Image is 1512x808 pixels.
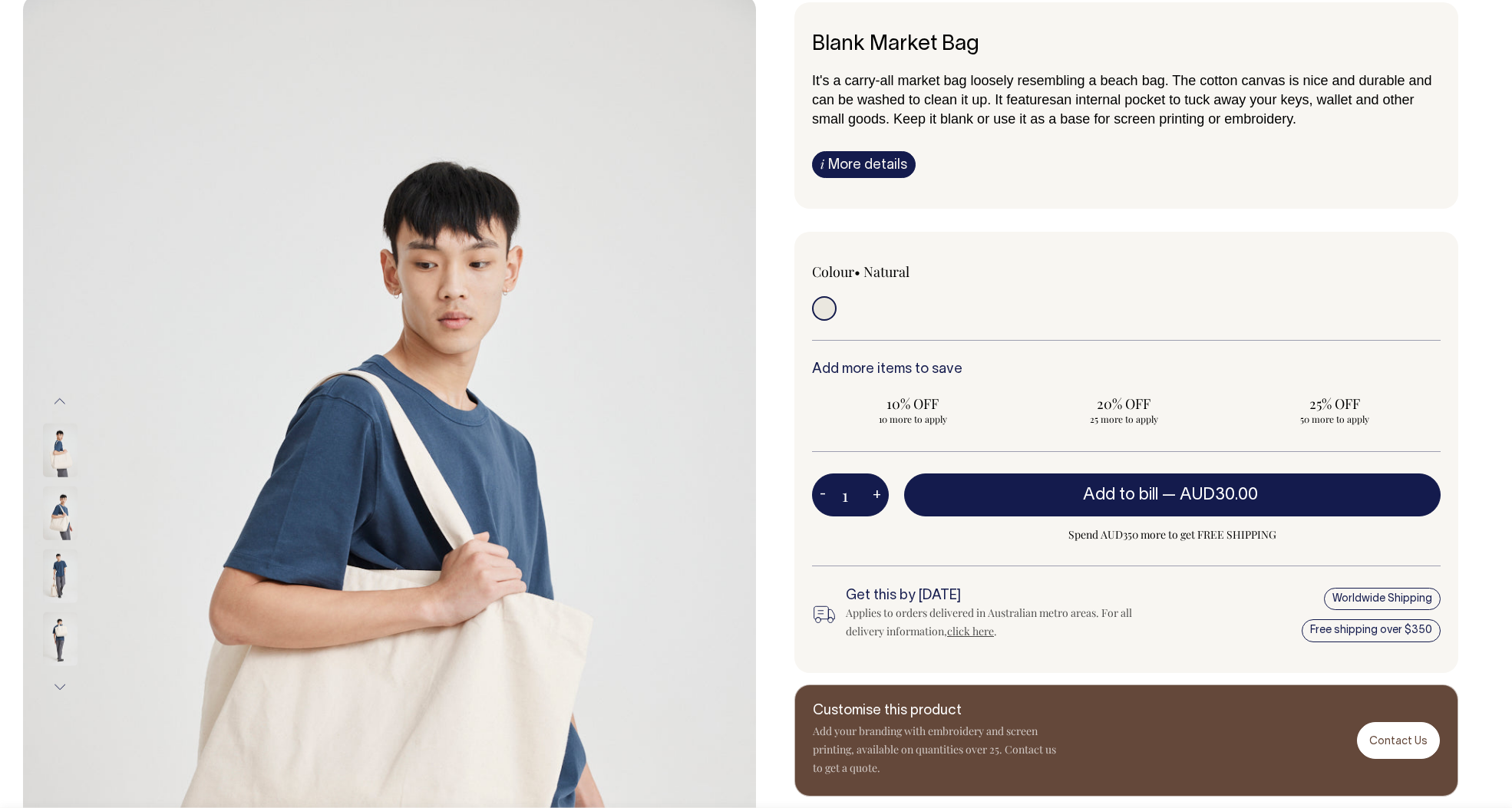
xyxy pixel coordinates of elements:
[812,362,1441,378] h6: Add more items to save
[904,473,1441,516] button: Add to bill —AUD30.00
[43,612,78,665] img: natural
[43,486,78,539] img: natural
[1242,413,1428,425] span: 50 more to apply
[820,156,824,172] span: i
[1242,394,1428,413] span: 25% OFF
[812,73,1432,107] span: It's a carry-all market bag loosely resembling a beach bag. The cotton canvas is nice and durable...
[865,480,889,510] button: +
[812,390,1014,430] input: 10% OFF 10 more to apply
[812,151,916,178] a: iMore details
[904,526,1441,544] span: Spend AUD350 more to get FREE SHIPPING
[48,384,71,419] button: Previous
[813,722,1058,777] p: Add your branding with embroidery and screen printing, available on quantities over 25. Contact u...
[48,670,71,704] button: Next
[846,604,1155,641] div: Applies to orders delivered in Australian metro areas. For all delivery information, .
[854,262,860,281] span: •
[43,423,78,477] img: natural
[1162,487,1262,503] span: —
[1031,394,1217,413] span: 20% OFF
[846,589,1155,604] h6: Get this by [DATE]
[43,549,78,602] img: natural
[812,480,834,510] button: -
[863,262,910,281] label: Natural
[812,262,1064,281] div: Colour
[820,413,1006,425] span: 10 more to apply
[999,92,1056,107] span: t features
[812,92,1414,127] span: an internal pocket to tuck away your keys, wallet and other small goods. Keep it blank or use it ...
[1023,390,1225,430] input: 20% OFF 25 more to apply
[1357,722,1440,758] a: Contact Us
[813,704,1058,719] h6: Customise this product
[812,33,1441,57] h6: Blank Market Bag
[1234,390,1436,430] input: 25% OFF 50 more to apply
[1083,487,1158,503] span: Add to bill
[1180,487,1258,503] span: AUD30.00
[1031,413,1217,425] span: 25 more to apply
[947,624,994,638] a: click here
[820,394,1006,413] span: 10% OFF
